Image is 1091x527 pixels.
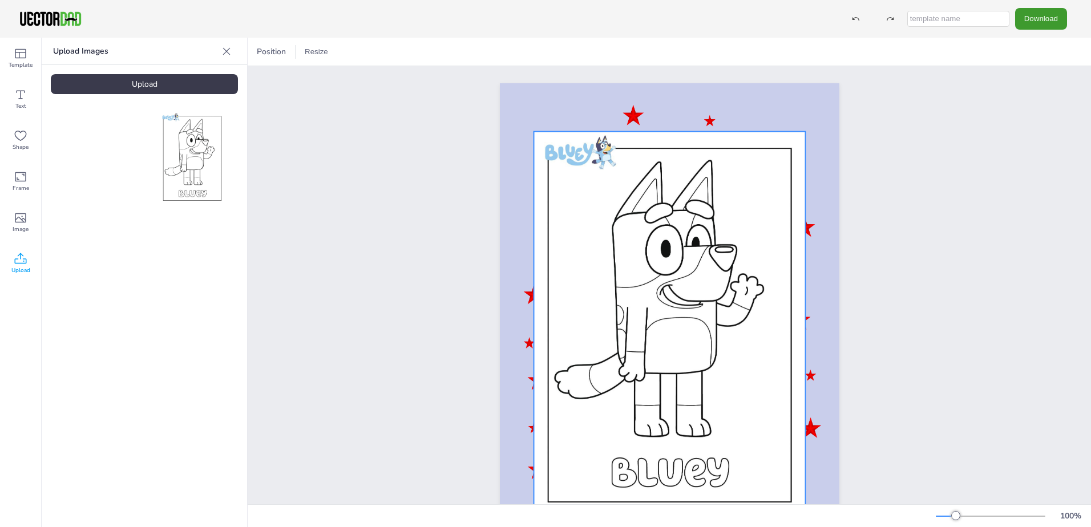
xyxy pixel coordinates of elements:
[300,43,333,61] button: Resize
[51,74,238,94] div: Upload
[1057,510,1084,521] div: 100 %
[9,60,33,70] span: Template
[11,266,30,275] span: Upload
[15,102,26,111] span: Text
[18,10,83,27] img: VectorDad-1.png
[1015,8,1067,29] button: Download
[13,225,29,234] span: Image
[254,46,288,57] span: Position
[13,143,29,152] span: Shape
[53,38,217,65] p: Upload Images
[907,11,1009,27] input: template name
[13,184,29,193] span: Frame
[160,112,224,204] img: Z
